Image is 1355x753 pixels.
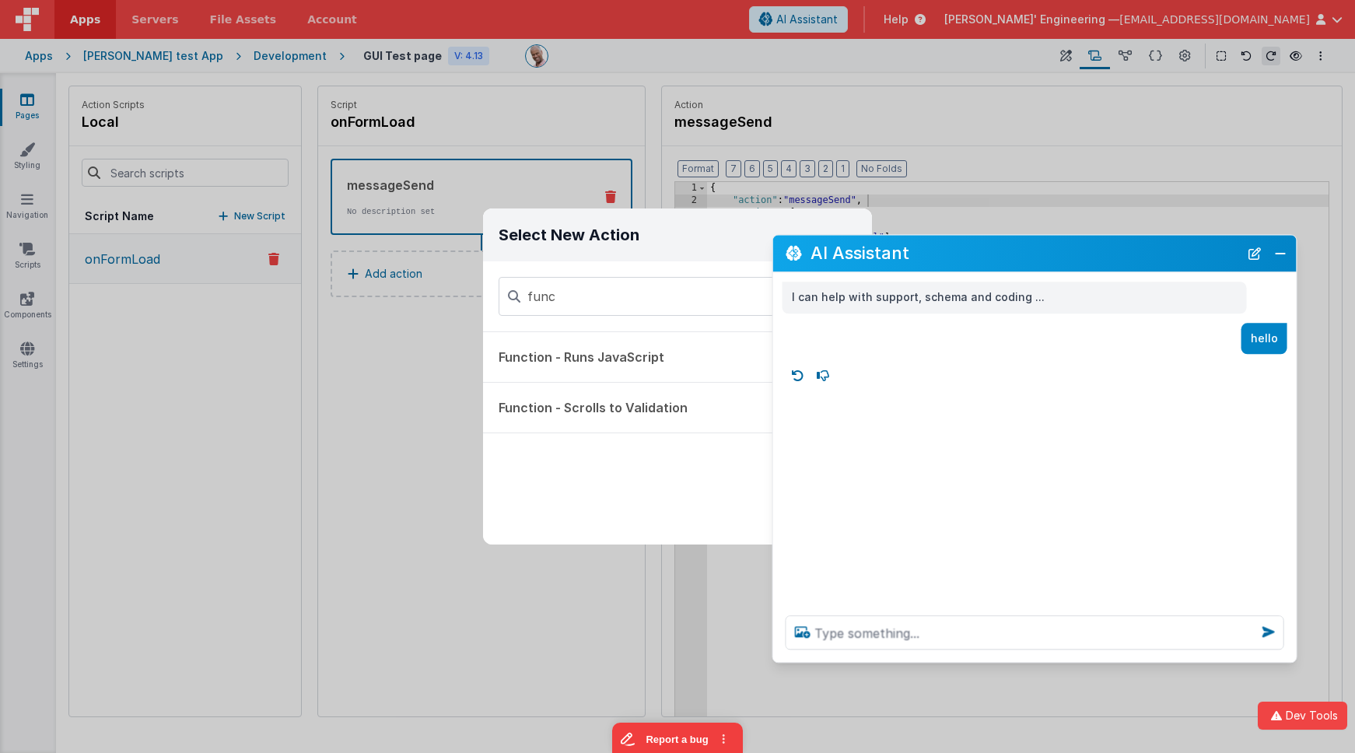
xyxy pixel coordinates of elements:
button: Dev Tools [1258,702,1347,730]
input: Search actions [499,277,856,316]
h3: Select New Action [483,208,872,261]
button: Function - Runs JavaScript [483,332,828,382]
p: hello [1251,329,1278,348]
button: Close [1270,243,1290,264]
h2: AI Assistant [811,240,1239,266]
p: I can help with support, schema and coding ... [792,288,1238,307]
button: New Chat [1244,243,1266,264]
button: Function - Scrolls to Validation [483,383,828,433]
